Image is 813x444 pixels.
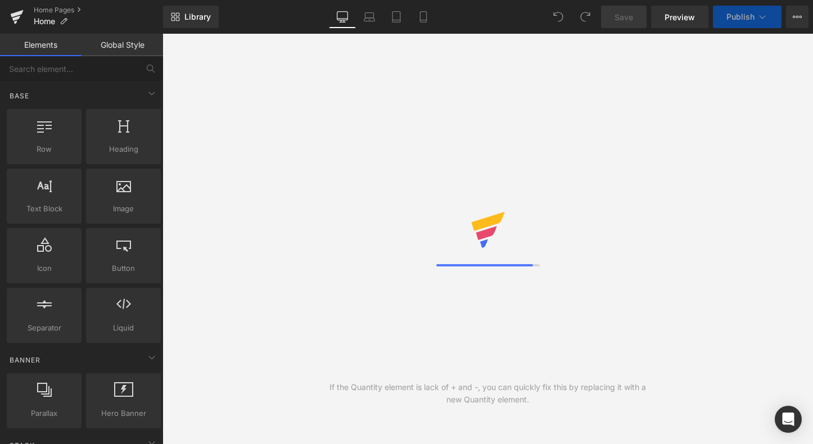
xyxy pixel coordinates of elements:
[775,406,802,433] div: Open Intercom Messenger
[665,11,695,23] span: Preview
[574,6,597,28] button: Redo
[82,34,163,56] a: Global Style
[34,6,163,15] a: Home Pages
[726,12,755,21] span: Publish
[410,6,437,28] a: Mobile
[651,6,708,28] a: Preview
[10,143,78,155] span: Row
[89,322,157,334] span: Liquid
[10,322,78,334] span: Separator
[786,6,809,28] button: More
[713,6,782,28] button: Publish
[89,143,157,155] span: Heading
[356,6,383,28] a: Laptop
[34,17,55,26] span: Home
[8,90,30,101] span: Base
[89,262,157,274] span: Button
[89,407,157,419] span: Hero Banner
[163,6,219,28] a: New Library
[184,12,211,22] span: Library
[329,6,356,28] a: Desktop
[10,262,78,274] span: Icon
[8,355,42,365] span: Banner
[89,203,157,215] span: Image
[547,6,570,28] button: Undo
[10,407,78,419] span: Parallax
[10,203,78,215] span: Text Block
[615,11,633,23] span: Save
[383,6,410,28] a: Tablet
[325,381,651,406] div: If the Quantity element is lack of + and -, you can quickly fix this by replacing it with a new Q...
